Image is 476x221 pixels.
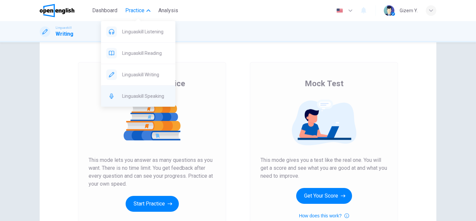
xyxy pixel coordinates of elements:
div: Linguaskill Speaking [101,86,176,107]
a: OpenEnglish logo [40,4,90,17]
button: Analysis [156,5,181,17]
span: Mock Test [305,78,343,89]
span: Dashboard [92,7,117,15]
div: Linguaskill Writing [101,64,176,85]
h1: Writing [56,30,73,38]
div: Linguaskill Reading [101,43,176,64]
div: Gizem Y. [400,7,418,15]
button: Start Practice [126,196,179,212]
img: Profile picture [384,5,394,16]
span: This mode lets you answer as many questions as you want. There is no time limit. You get feedback... [89,156,216,188]
button: Practice [123,5,153,17]
button: Dashboard [90,5,120,17]
div: Linguaskill Listening [101,21,176,42]
span: Linguaskill Writing [122,71,170,79]
span: This mode gives you a test like the real one. You will get a score and see what you are good at a... [260,156,387,180]
button: How does this work? [299,212,349,220]
img: en [336,8,344,13]
span: Linguaskill [56,25,72,30]
img: OpenEnglish logo [40,4,74,17]
span: Linguaskill Listening [122,28,170,36]
span: Linguaskill Speaking [122,92,170,100]
span: Analysis [158,7,178,15]
span: Linguaskill Reading [122,49,170,57]
span: Practice [125,7,144,15]
button: Get Your Score [296,188,352,204]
